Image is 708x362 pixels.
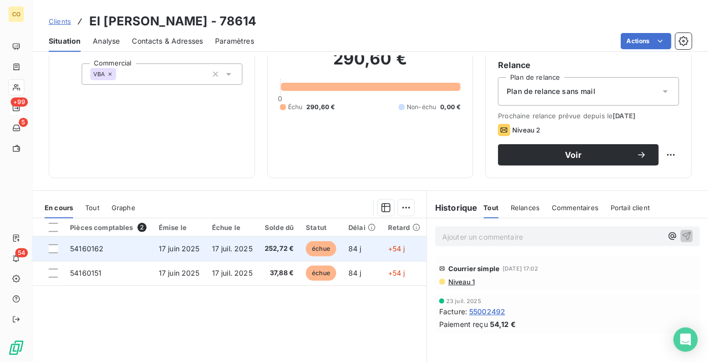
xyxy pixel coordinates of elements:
span: Situation [49,36,81,46]
span: Plan de relance sans mail [507,86,595,96]
span: Facture : [439,306,467,317]
span: 55002492 [469,306,505,317]
span: 5 [19,118,28,127]
h6: Relance [498,59,679,71]
div: Délai [348,223,376,232]
span: 252,72 € [265,244,294,254]
button: Actions [621,33,671,49]
span: 54 [15,248,28,257]
span: 54160151 [70,269,101,277]
span: Relances [511,204,540,212]
span: Échu [288,103,303,112]
input: Ajouter une valeur [116,70,124,79]
span: 17 juil. 2025 [212,269,253,277]
span: 54160162 [70,244,103,253]
span: Tout [484,204,499,212]
span: Tout [85,204,99,212]
span: Portail client [611,204,650,212]
span: +99 [11,97,28,107]
div: Échue le [212,223,253,232]
span: VBA [93,71,105,77]
h6: Historique [427,202,478,214]
span: 17 juin 2025 [159,244,200,253]
h2: 290,60 € [280,49,461,79]
div: Émise le [159,223,200,232]
span: Niveau 2 [512,126,540,134]
span: Analyse [93,36,120,46]
span: Voir [510,151,636,159]
img: Logo LeanPay [8,340,24,356]
span: 290,60 € [306,103,335,112]
span: [DATE] [613,112,635,120]
span: 23 juil. 2025 [446,298,481,304]
span: +54 j [388,244,405,253]
span: 0,00 € [440,103,461,112]
span: Niveau 1 [447,278,475,286]
span: Paiement reçu [439,319,488,330]
span: 2 [137,223,147,232]
span: 84 j [348,269,362,277]
span: 17 juin 2025 [159,269,200,277]
span: Graphe [112,204,135,212]
span: 0 [278,94,282,103]
span: échue [306,266,336,281]
span: +54 j [388,269,405,277]
span: En cours [45,204,73,212]
div: Solde dû [265,223,294,232]
div: Pièces comptables [70,223,147,232]
span: Non-échu [407,103,436,112]
div: Open Intercom Messenger [674,327,698,352]
a: Clients [49,16,71,26]
span: 17 juil. 2025 [212,244,253,253]
h3: EI [PERSON_NAME] - 78614 [89,12,257,30]
div: CO [8,6,24,22]
span: 37,88 € [265,268,294,278]
span: Commentaires [552,204,598,212]
span: 84 j [348,244,362,253]
span: Courrier simple [448,265,500,273]
div: Retard [388,223,420,232]
span: [DATE] 17:02 [503,266,538,272]
span: Paramètres [215,36,254,46]
button: Voir [498,144,659,166]
span: Prochaine relance prévue depuis le [498,112,679,120]
span: Clients [49,17,71,25]
span: échue [306,241,336,256]
span: Contacts & Adresses [132,36,203,46]
span: 54,12 € [490,319,516,330]
div: Statut [306,223,336,232]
